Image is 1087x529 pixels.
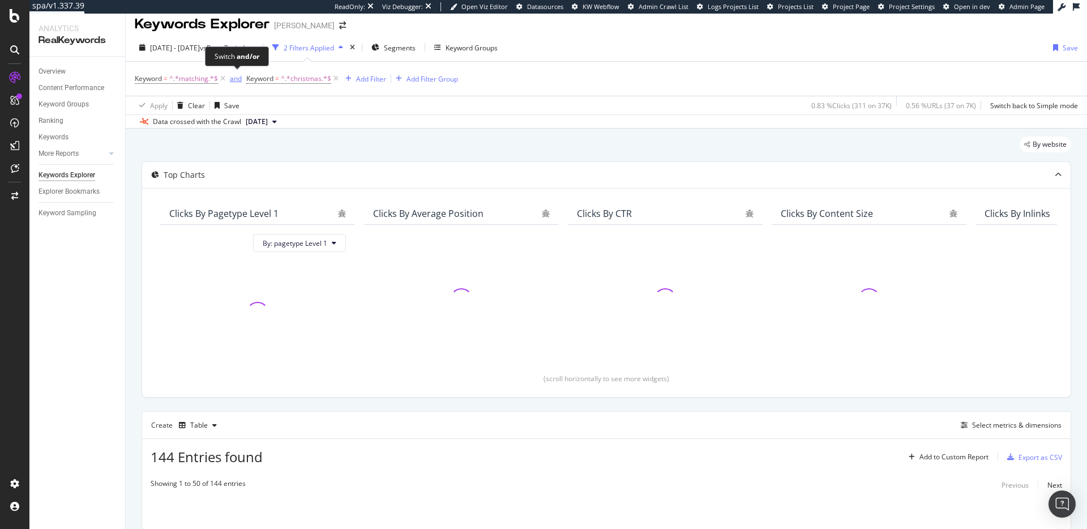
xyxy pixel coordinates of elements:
[263,238,327,248] span: By: pagetype Level 1
[38,169,117,181] a: Keywords Explorer
[169,208,279,219] div: Clicks By pagetype Level 1
[38,66,117,78] a: Overview
[697,2,759,11] a: Logs Projects List
[954,2,990,11] span: Open in dev
[956,419,1062,432] button: Select metrics & dimensions
[38,148,106,160] a: More Reports
[338,210,346,217] div: bug
[778,2,814,11] span: Projects List
[246,74,273,83] span: Keyword
[878,2,935,11] a: Project Settings
[906,101,976,110] div: 0.56 % URLs ( 37 on 7K )
[949,210,957,217] div: bug
[583,2,619,11] span: KW Webflow
[767,2,814,11] a: Projects List
[210,96,239,114] button: Save
[904,448,988,466] button: Add to Custom Report
[1063,43,1078,53] div: Save
[348,42,357,53] div: times
[1002,480,1029,490] div: Previous
[274,20,335,31] div: [PERSON_NAME]
[38,148,79,160] div: More Reports
[246,117,268,127] span: 2025 Jan. 24th
[1047,480,1062,490] div: Next
[356,74,386,84] div: Add Filter
[169,71,218,87] span: ^.*matching.*$
[151,447,263,466] span: 144 Entries found
[135,74,162,83] span: Keyword
[1049,39,1078,57] button: Save
[999,2,1045,11] a: Admin Page
[38,82,117,94] a: Content Performance
[382,2,423,11] div: Viz Debugger:
[889,2,935,11] span: Project Settings
[153,117,241,127] div: Data crossed with the Crawl
[1020,136,1071,152] div: legacy label
[833,2,870,11] span: Project Page
[986,96,1078,114] button: Switch back to Simple mode
[542,210,550,217] div: bug
[373,208,483,219] div: Clicks By Average Position
[708,2,759,11] span: Logs Projects List
[38,115,117,127] a: Ranking
[135,96,168,114] button: Apply
[1047,479,1062,492] button: Next
[38,207,117,219] a: Keyword Sampling
[527,2,563,11] span: Datasources
[38,99,117,110] a: Keyword Groups
[384,43,416,53] span: Segments
[577,208,632,219] div: Clicks By CTR
[1033,141,1067,148] span: By website
[188,101,205,110] div: Clear
[1003,448,1062,466] button: Export as CSV
[461,2,508,11] span: Open Viz Editor
[628,2,688,11] a: Admin Crawl List
[990,101,1078,110] div: Switch back to Simple mode
[446,43,498,53] div: Keyword Groups
[164,74,168,83] span: =
[151,479,246,492] div: Showing 1 to 50 of 144 entries
[156,374,1057,383] div: (scroll horizontally to see more widgets)
[38,115,63,127] div: Ranking
[639,2,688,11] span: Admin Crawl List
[215,52,259,61] div: Switch
[281,71,331,87] span: ^.*christmas.*$
[151,416,221,434] div: Create
[450,2,508,11] a: Open Viz Editor
[391,72,458,86] button: Add Filter Group
[746,210,754,217] div: bug
[972,420,1062,430] div: Select metrics & dimensions
[1009,2,1045,11] span: Admin Page
[253,234,346,252] button: By: pagetype Level 1
[150,43,200,53] span: [DATE] - [DATE]
[38,23,116,34] div: Analytics
[339,22,346,29] div: arrow-right-arrow-left
[150,101,168,110] div: Apply
[200,43,245,53] span: vs Prev. Period
[811,101,892,110] div: 0.83 % Clicks ( 311 on 37K )
[237,52,259,61] div: and/or
[1049,490,1076,518] div: Open Intercom Messenger
[230,73,242,84] button: and
[190,422,208,429] div: Table
[335,2,365,11] div: ReadOnly:
[1002,479,1029,492] button: Previous
[919,454,988,460] div: Add to Custom Report
[38,207,96,219] div: Keyword Sampling
[174,416,221,434] button: Table
[268,39,348,57] button: 2 Filters Applied
[985,208,1050,219] div: Clicks By Inlinks
[406,74,458,84] div: Add Filter Group
[38,82,104,94] div: Content Performance
[572,2,619,11] a: KW Webflow
[135,15,269,34] div: Keywords Explorer
[275,74,279,83] span: =
[241,115,281,129] button: [DATE]
[367,39,420,57] button: Segments
[284,43,334,53] div: 2 Filters Applied
[38,99,89,110] div: Keyword Groups
[38,186,117,198] a: Explorer Bookmarks
[781,208,873,219] div: Clicks By Content Size
[1018,453,1062,462] div: Export as CSV
[430,39,502,57] button: Keyword Groups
